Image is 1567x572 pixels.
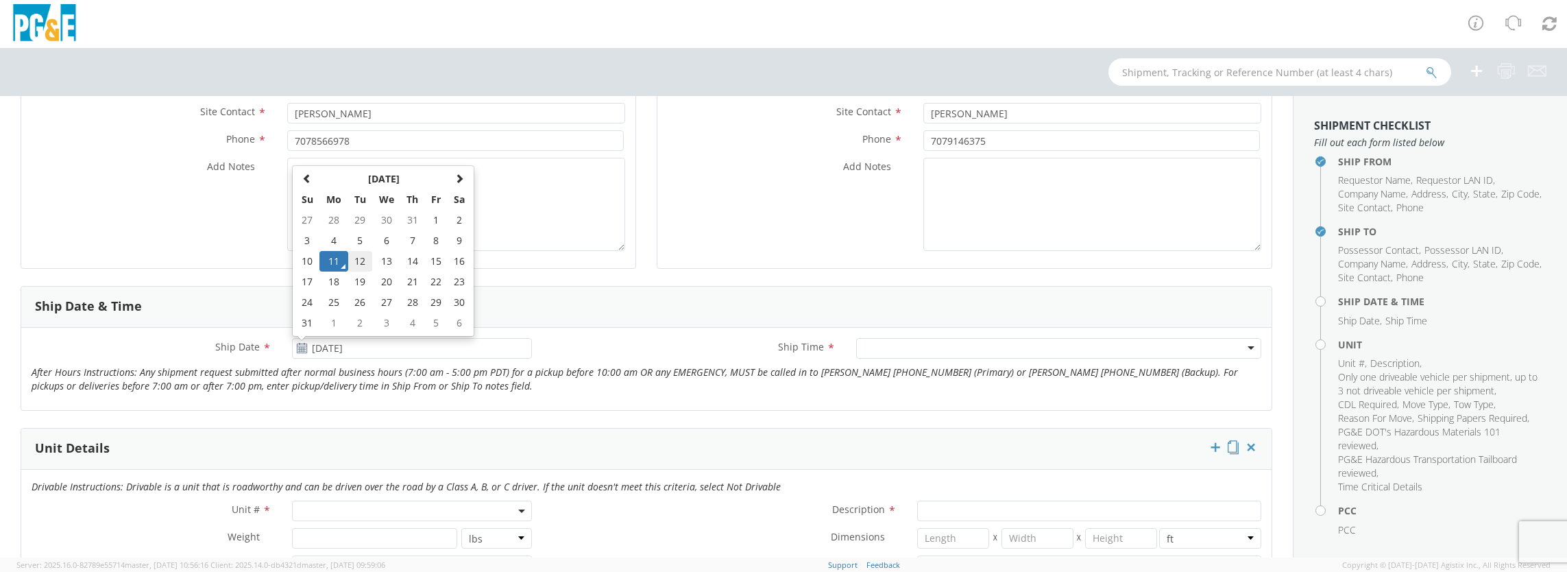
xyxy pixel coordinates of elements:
[1338,257,1406,270] span: Company Name
[1338,425,1501,452] span: PG&E DOT's Hazardous Materials 101 reviewed
[425,210,448,230] td: 1
[16,560,208,570] span: Server: 2025.16.0-82789e55714
[448,230,471,251] td: 9
[778,340,824,353] span: Ship Time
[125,560,208,570] span: master, [DATE] 10:56:16
[210,560,385,570] span: Client: 2025.14.0-db4321d
[1338,370,1543,398] li: ,
[1402,398,1448,411] span: Move Type
[400,210,424,230] td: 31
[348,189,372,210] th: Tu
[1338,453,1543,480] li: ,
[295,230,319,251] td: 3
[319,272,348,292] td: 18
[448,313,471,333] td: 6
[1454,398,1496,412] li: ,
[1411,187,1446,200] span: Address
[295,313,319,333] td: 31
[1385,314,1427,327] span: Ship Time
[1452,187,1468,200] span: City
[319,169,448,189] th: Select Month
[989,528,1001,549] span: X
[1338,523,1356,536] span: PCC
[1473,257,1498,271] li: ,
[1338,201,1391,214] span: Site Contact
[32,480,781,493] i: Drivable Instructions: Drivable is a unit that is roadworthy and can be driven over the road by a...
[448,272,471,292] td: 23
[1338,174,1413,187] li: ,
[1452,257,1470,271] li: ,
[348,313,372,333] td: 2
[1338,156,1546,167] h4: Ship From
[1338,505,1546,516] h4: PCC
[1073,528,1085,549] span: X
[448,189,471,210] th: Sa
[1338,357,1367,370] li: ,
[1338,357,1365,370] span: Unit #
[35,442,110,455] h3: Unit Details
[832,503,885,516] span: Description
[1452,187,1470,201] li: ,
[1338,412,1412,425] span: Reason For Move
[425,251,448,272] td: 15
[319,313,348,333] td: 1
[1416,174,1495,187] li: ,
[1501,187,1540,200] span: Zip Code
[372,292,401,313] td: 27
[1411,257,1448,271] li: ,
[1338,412,1414,425] li: ,
[348,230,372,251] td: 5
[1418,412,1527,425] span: Shipping Papers Required
[1338,271,1391,284] span: Site Contact
[1338,425,1543,453] li: ,
[1338,174,1411,187] span: Requestor Name
[1338,257,1408,271] li: ,
[1108,58,1451,86] input: Shipment, Tracking or Reference Number (at least 4 chars)
[1418,412,1529,425] li: ,
[1338,226,1546,237] h4: Ship To
[400,292,424,313] td: 28
[1454,398,1494,411] span: Tow Type
[226,132,255,145] span: Phone
[372,230,401,251] td: 6
[1342,560,1551,571] span: Copyright © [DATE]-[DATE] Agistix Inc., All Rights Reserved
[1402,398,1450,412] li: ,
[200,105,255,118] span: Site Contact
[1473,257,1496,270] span: State
[10,4,79,45] img: pge-logo-06675f144f4cfa6a6814.png
[35,300,142,313] h3: Ship Date & Time
[1452,257,1468,270] span: City
[1370,357,1422,370] li: ,
[828,560,858,570] a: Support
[425,189,448,210] th: Fr
[400,272,424,292] td: 21
[448,251,471,272] td: 16
[1338,314,1380,327] span: Ship Date
[1338,187,1406,200] span: Company Name
[1396,271,1424,284] span: Phone
[1338,453,1517,479] span: PG&E Hazardous Transportation Tailboard reviewed
[425,292,448,313] td: 29
[32,366,1238,392] i: After Hours Instructions: Any shipment request submitted after normal business hours (7:00 am - 5...
[319,251,348,272] td: 11
[1424,243,1501,257] span: Possessor LAN ID
[1338,480,1422,493] span: Time Critical Details
[1338,339,1546,350] h4: Unit
[1338,296,1546,307] h4: Ship Date & Time
[1338,201,1393,215] li: ,
[448,210,471,230] td: 2
[1338,398,1397,411] span: CDL Required
[319,210,348,230] td: 28
[1411,187,1448,201] li: ,
[843,160,891,173] span: Add Notes
[302,174,312,183] span: Previous Month
[1370,357,1420,370] span: Description
[348,272,372,292] td: 19
[1416,174,1493,187] span: Requestor LAN ID
[207,160,255,173] span: Add Notes
[836,105,891,118] span: Site Contact
[372,272,401,292] td: 20
[425,272,448,292] td: 22
[1001,528,1073,549] input: Width
[831,530,885,543] span: Dimensions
